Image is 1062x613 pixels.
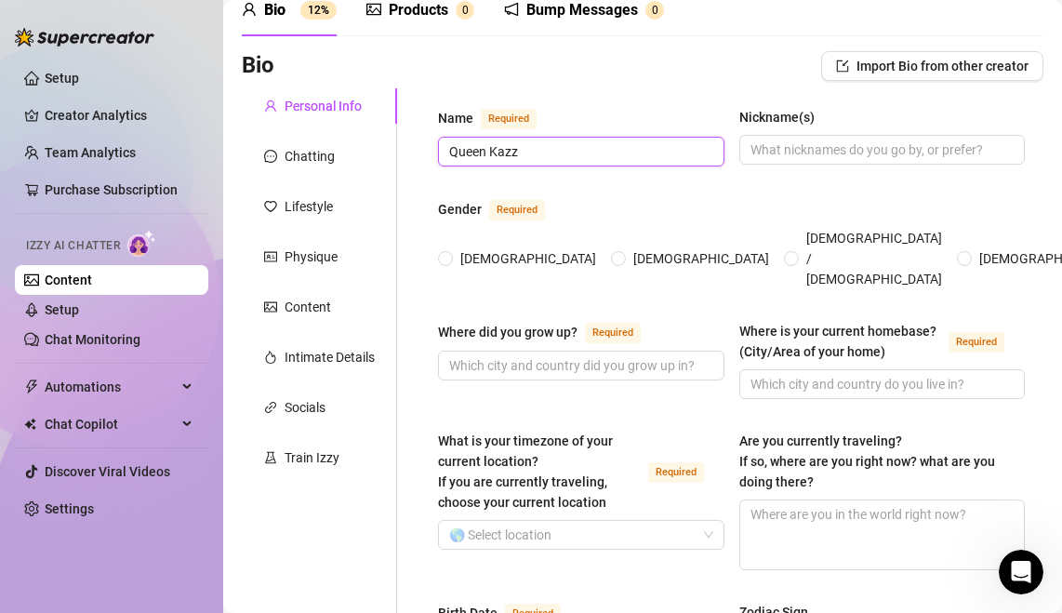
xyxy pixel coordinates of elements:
[45,409,177,439] span: Chat Copilot
[750,140,1011,160] input: Nickname(s)
[26,237,120,255] span: Izzy AI Chatter
[264,250,277,263] span: idcard
[227,246,348,283] button: Report Bug 🐛
[15,107,274,148] div: Hey, What brings you here [DATE]?[PERSON_NAME] • Just now
[79,10,109,40] img: Profile image for Ella
[449,355,710,376] input: Where did you grow up?
[264,200,277,213] span: heart
[739,107,815,127] div: Nickname(s)
[799,228,949,289] span: [DEMOGRAPHIC_DATA] / [DEMOGRAPHIC_DATA]
[326,7,360,41] div: Close
[15,107,357,189] div: Ella says…
[264,451,277,464] span: experiment
[285,247,338,267] div: Physique
[264,401,277,414] span: link
[285,447,339,468] div: Train Izzy
[645,1,664,20] sup: 0
[291,7,326,43] button: Home
[15,28,154,47] img: logo-BBDzfeDw.svg
[438,108,473,128] div: Name
[285,146,335,167] div: Chatting
[53,10,83,40] img: Profile image for Giselle
[481,109,537,129] span: Required
[949,332,1004,353] span: Required
[456,1,474,20] sup: 0
[438,198,565,220] label: Gender
[24,292,348,346] button: Izzy Credits, billing & subscription or Affiliate Program 💵
[242,2,257,17] span: user
[438,321,661,343] label: Where did you grow up?
[85,448,348,486] button: Desktop App and Browser Extention
[453,248,604,269] span: [DEMOGRAPHIC_DATA]
[585,323,641,343] span: Required
[739,433,995,489] span: Are you currently traveling? If so, where are you right now? what are you doing there?
[24,380,39,394] span: thunderbolt
[127,230,156,257] img: AI Chatter
[45,332,140,347] a: Chat Monitoring
[285,96,362,116] div: Personal Info
[45,273,92,287] a: Content
[82,246,225,283] button: Izzy AI Chatter 👩
[163,355,348,393] button: I need an explanation❓
[82,402,348,439] button: Get started with the Desktop app ⭐️
[285,397,325,418] div: Socials
[285,347,375,367] div: Intimate Details
[45,100,193,130] a: Creator Analytics
[504,2,519,17] span: notification
[45,464,170,479] a: Discover Viral Videos
[438,199,482,220] div: Gender
[285,297,331,317] div: Content
[300,1,337,20] sup: 12%
[438,433,613,510] span: What is your timezone of your current location? If you are currently traveling, choose your curre...
[264,150,277,163] span: message
[45,182,178,197] a: Purchase Subscription
[24,418,36,431] img: Chat Copilot
[626,248,777,269] span: [DEMOGRAPHIC_DATA]
[264,100,277,113] span: user
[489,200,545,220] span: Required
[264,300,277,313] span: picture
[264,351,277,364] span: fire
[285,196,333,217] div: Lifestyle
[105,10,135,40] div: Profile image for Nir
[821,51,1043,81] button: Import Bio from other creator
[438,107,557,129] label: Name
[142,9,259,23] h1: 🌟 Supercreator
[856,59,1029,73] span: Import Bio from other creator
[739,107,828,127] label: Nickname(s)
[366,2,381,17] span: picture
[157,23,229,42] p: A few hours
[30,152,185,163] div: [PERSON_NAME] • Just now
[12,7,47,43] button: go back
[45,501,94,516] a: Settings
[648,462,704,483] span: Required
[45,71,79,86] a: Setup
[739,321,942,362] div: Where is your current homebase? (City/Area of your home)
[836,60,849,73] span: import
[999,550,1043,594] iframe: Intercom live chat
[45,302,79,317] a: Setup
[45,372,177,402] span: Automations
[739,321,1026,362] label: Where is your current homebase? (City/Area of your home)
[438,322,577,342] div: Where did you grow up?
[449,141,710,162] input: Name
[750,374,1011,394] input: Where is your current homebase? (City/Area of your home)
[30,118,259,137] div: Hey, What brings you here [DATE]?
[45,145,136,160] a: Team Analytics
[242,51,274,81] h3: Bio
